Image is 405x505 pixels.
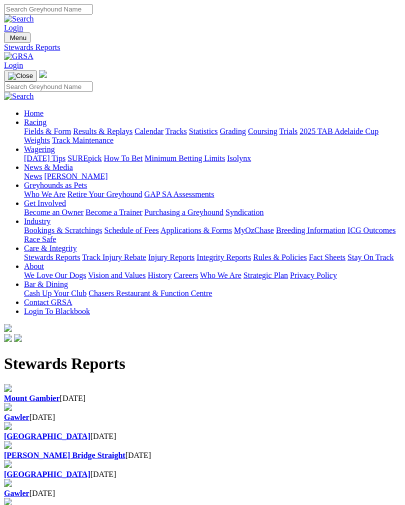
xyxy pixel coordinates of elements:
[24,280,68,288] a: Bar & Dining
[4,413,401,422] div: [DATE]
[248,127,277,135] a: Coursing
[147,271,171,279] a: History
[220,127,246,135] a: Grading
[24,154,65,162] a: [DATE] Tips
[4,432,401,441] div: [DATE]
[104,226,158,234] a: Schedule of Fees
[225,208,263,216] a: Syndication
[4,92,34,101] img: Search
[196,253,251,261] a: Integrity Reports
[200,271,241,279] a: Who We Are
[44,172,107,180] a: [PERSON_NAME]
[24,145,55,153] a: Wagering
[24,208,83,216] a: Become an Owner
[4,470,401,479] div: [DATE]
[4,52,33,61] img: GRSA
[4,451,125,459] b: [PERSON_NAME] Bridge Straight
[24,226,401,244] div: Industry
[24,190,65,198] a: Who We Are
[4,394,60,402] a: Mount Gambier
[4,23,23,32] a: Login
[24,127,71,135] a: Fields & Form
[4,470,90,478] a: [GEOGRAPHIC_DATA]
[24,190,401,199] div: Greyhounds as Pets
[253,253,307,261] a: Rules & Policies
[24,253,80,261] a: Stewards Reports
[24,208,401,217] div: Get Involved
[24,235,56,243] a: Race Safe
[4,441,12,449] img: file-red.svg
[24,154,401,163] div: Wagering
[24,172,42,180] a: News
[52,136,113,144] a: Track Maintenance
[14,334,22,342] img: twitter.svg
[347,253,393,261] a: Stay On Track
[4,81,92,92] input: Search
[39,70,47,78] img: logo-grsa-white.png
[4,384,12,392] img: file-red.svg
[24,199,66,207] a: Get Involved
[24,226,102,234] a: Bookings & Scratchings
[290,271,337,279] a: Privacy Policy
[24,271,86,279] a: We Love Our Dogs
[144,190,214,198] a: GAP SA Assessments
[24,262,44,270] a: About
[4,413,29,421] a: Gawler
[347,226,395,234] a: ICG Outcomes
[24,253,401,262] div: Care & Integrity
[4,451,401,460] div: [DATE]
[24,244,77,252] a: Care & Integrity
[309,253,345,261] a: Fact Sheets
[4,489,29,497] a: Gawler
[4,324,12,332] img: logo-grsa-white.png
[165,127,187,135] a: Tracks
[4,403,12,411] img: file-red.svg
[24,298,72,306] a: Contact GRSA
[279,127,297,135] a: Trials
[4,61,23,69] a: Login
[24,118,46,126] a: Racing
[85,208,142,216] a: Become a Trainer
[82,253,146,261] a: Track Injury Rebate
[4,14,34,23] img: Search
[24,136,50,144] a: Weights
[4,334,12,342] img: facebook.svg
[243,271,288,279] a: Strategic Plan
[299,127,378,135] a: 2025 TAB Adelaide Cup
[4,489,401,498] div: [DATE]
[4,70,37,81] button: Toggle navigation
[24,289,86,297] a: Cash Up Your Club
[144,208,223,216] a: Purchasing a Greyhound
[4,394,401,403] div: [DATE]
[24,172,401,181] div: News & Media
[8,72,33,80] img: Close
[73,127,132,135] a: Results & Replays
[67,190,142,198] a: Retire Your Greyhound
[4,432,90,440] a: [GEOGRAPHIC_DATA]
[276,226,345,234] a: Breeding Information
[144,154,225,162] a: Minimum Betting Limits
[4,422,12,430] img: file-red.svg
[4,43,401,52] a: Stewards Reports
[160,226,232,234] a: Applications & Forms
[88,289,212,297] a: Chasers Restaurant & Function Centre
[24,109,43,117] a: Home
[148,253,194,261] a: Injury Reports
[173,271,198,279] a: Careers
[234,226,274,234] a: MyOzChase
[10,34,26,41] span: Menu
[24,307,90,315] a: Login To Blackbook
[24,181,87,189] a: Greyhounds as Pets
[67,154,101,162] a: SUREpick
[4,4,92,14] input: Search
[88,271,145,279] a: Vision and Values
[24,217,50,225] a: Industry
[24,271,401,280] div: About
[24,289,401,298] div: Bar & Dining
[4,354,401,373] h1: Stewards Reports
